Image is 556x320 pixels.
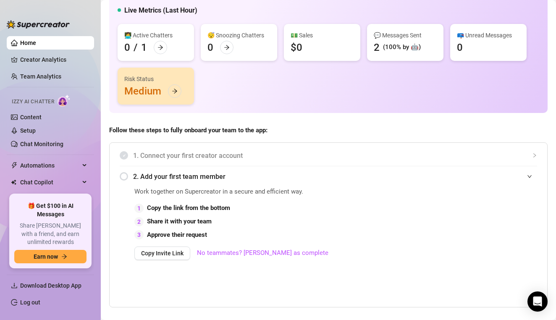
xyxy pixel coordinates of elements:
span: 2. Add your first team member [133,171,537,182]
div: Open Intercom Messenger [527,291,548,312]
h5: Live Metrics (Last Hour) [124,5,197,16]
span: arrow-right [157,45,163,50]
span: Automations [20,159,80,172]
div: 👩‍💻 Active Chatters [124,31,187,40]
div: 😴 Snoozing Chatters [207,31,270,40]
strong: Follow these steps to fully onboard your team to the app: [109,126,268,134]
strong: Share it with your team [147,218,212,225]
div: 1 [141,41,147,54]
span: arrow-right [172,88,178,94]
span: download [11,282,18,289]
img: AI Chatter [58,94,71,107]
div: 1 [134,204,144,213]
div: 0 [457,41,463,54]
span: arrow-right [224,45,230,50]
div: Risk Status [124,74,187,84]
a: Team Analytics [20,73,61,80]
span: 🎁 Get $100 in AI Messages [14,202,87,218]
a: No teammates? [PERSON_NAME] as complete [197,248,328,258]
div: 3 [134,230,144,239]
span: Chat Copilot [20,176,80,189]
span: thunderbolt [11,162,18,169]
span: collapsed [532,153,537,158]
div: 2 [134,217,144,226]
img: logo-BBDzfeDw.svg [7,20,70,29]
a: Setup [20,127,36,134]
a: Chat Monitoring [20,141,63,147]
a: Creator Analytics [20,53,87,66]
a: Log out [20,299,40,306]
div: 0 [207,41,213,54]
a: Home [20,39,36,46]
span: Earn now [34,253,58,260]
span: expanded [527,174,532,179]
strong: Approve their request [147,231,207,239]
div: 0 [124,41,130,54]
a: Content [20,114,42,121]
span: 1. Connect your first creator account [133,150,537,161]
span: Download Desktop App [20,282,81,289]
div: 📪 Unread Messages [457,31,520,40]
div: $0 [291,41,302,54]
span: Izzy AI Chatter [12,98,54,106]
div: 💬 Messages Sent [374,31,437,40]
span: Copy Invite Link [141,250,184,257]
button: Earn nowarrow-right [14,250,87,263]
div: 1. Connect your first creator account [120,145,537,166]
iframe: Adding Team Members [369,187,537,294]
span: arrow-right [61,254,67,260]
div: 💵 Sales [291,31,354,40]
button: Copy Invite Link [134,247,190,260]
img: Chat Copilot [11,179,16,185]
div: 2. Add your first team member [120,166,537,187]
div: (100% by 🤖) [383,42,421,52]
span: Work together on Supercreator in a secure and efficient way. [134,187,348,197]
strong: Copy the link from the bottom [147,204,230,212]
span: Share [PERSON_NAME] with a friend, and earn unlimited rewards [14,222,87,247]
div: 2 [374,41,380,54]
